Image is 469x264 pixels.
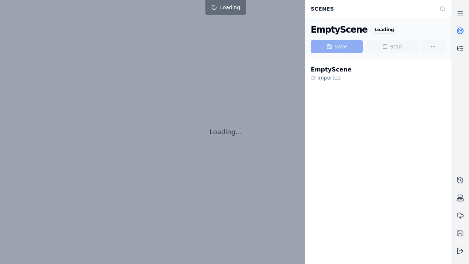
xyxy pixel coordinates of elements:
span: Loading [220,4,240,11]
div: Scenes [306,2,435,16]
div: EmptyScene [311,24,368,36]
div: Loading [370,26,398,34]
div: Imported [311,74,351,81]
div: EmptyScene [311,65,351,74]
p: Loading... [210,127,242,137]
